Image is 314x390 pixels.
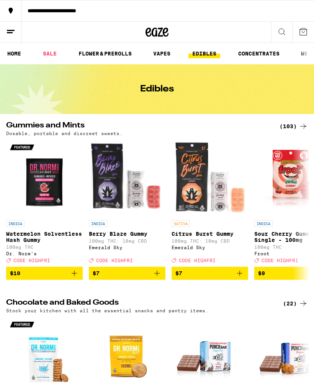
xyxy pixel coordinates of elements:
[75,49,136,58] a: FLOWER & PREROLLS
[175,270,182,276] span: $7
[6,231,83,243] p: Watermelon Solventless Hash Gummy
[6,299,270,308] h2: Chocolate and Baked Goods
[6,131,123,136] p: Dosable, portable and discreet sweets.
[89,220,107,227] p: INDICA
[6,308,208,313] p: Stock your kitchen with all the essential snacks and pantry items.
[172,220,190,227] p: SATIVA
[39,49,61,58] a: SALE
[89,245,165,250] div: Emerald Sky
[6,140,83,216] img: Dr. Norm's - Watermelon Solventless Hash Gummy
[172,238,248,243] p: 100mg THC: 10mg CBD
[172,245,248,250] div: Emerald Sky
[172,231,248,237] p: Citrus Burst Gummy
[6,251,83,256] div: Dr. Norm's
[234,49,283,58] a: CONCENTRATES
[10,270,20,276] span: $10
[89,140,165,267] a: Open page for Berry Blaze Gummy from Emerald Sky
[6,122,270,131] h2: Gummies and Mints
[89,238,165,243] p: 100mg THC: 10mg CBD
[89,267,165,280] button: Add to bag
[6,245,83,250] p: 100mg THC
[283,299,308,308] a: (22)
[140,85,174,94] h1: Edibles
[280,122,308,131] a: (103)
[89,140,165,216] img: Emerald Sky - Berry Blaze Gummy
[262,258,298,263] span: CODE HIGHFRI
[3,49,25,58] a: HOME
[6,267,83,280] button: Add to bag
[254,220,273,227] p: INDICA
[258,270,265,276] span: $9
[172,267,248,280] button: Add to bag
[179,258,216,263] span: CODE HIGHFRI
[13,258,50,263] span: CODE HIGHFRI
[149,49,174,58] a: VAPES
[6,140,83,267] a: Open page for Watermelon Solventless Hash Gummy from Dr. Norm's
[188,49,220,58] a: EDIBLES
[96,258,133,263] span: CODE HIGHFRI
[6,220,25,227] p: INDICA
[172,140,248,267] a: Open page for Citrus Burst Gummy from Emerald Sky
[89,231,165,237] p: Berry Blaze Gummy
[172,140,248,216] img: Emerald Sky - Citrus Burst Gummy
[93,270,100,276] span: $7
